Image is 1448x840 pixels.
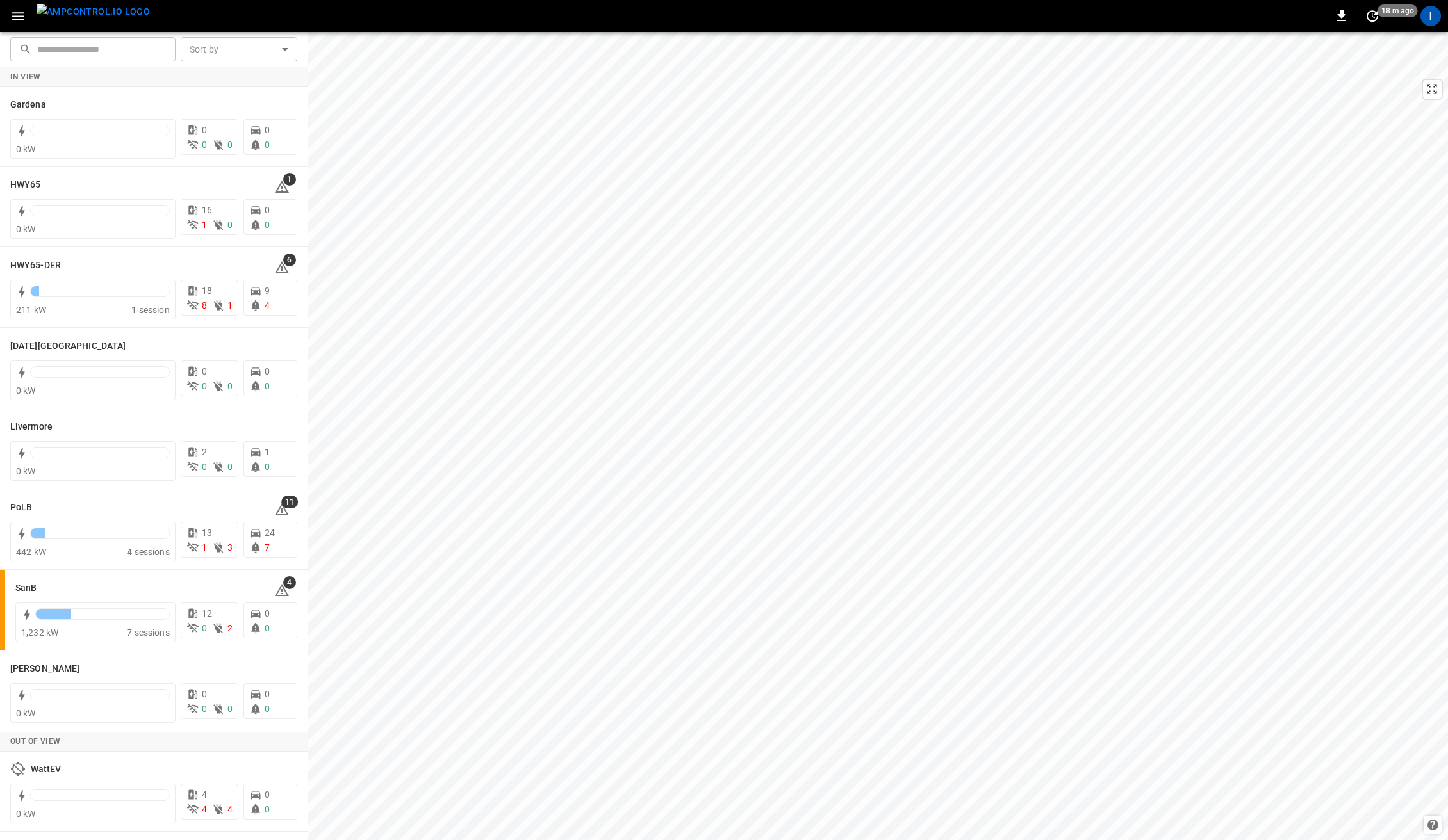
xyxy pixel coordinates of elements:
span: 0 [265,689,270,699]
h6: PoLB [10,501,32,515]
span: 11 [281,496,298,508]
h6: WattEV [31,763,62,777]
strong: Out of View [10,737,60,746]
span: 3 [227,542,233,553]
span: 211 kW [16,305,46,315]
span: 0 [265,608,270,618]
span: 1 [202,542,207,553]
span: 0 kW [16,466,36,476]
span: 0 [227,704,233,714]
span: 0 [265,704,270,714]
span: 0 [265,623,270,633]
span: 24 [265,528,275,538]
span: 0 kW [16,809,36,819]
span: 0 [265,381,270,391]
span: 442 kW [16,547,46,557]
span: 1 session [131,305,169,315]
button: set refresh interval [1362,6,1383,26]
span: 1 [283,173,296,186]
img: ampcontrol.io logo [37,4,150,20]
span: 0 [202,366,207,376]
span: 0 kW [16,708,36,718]
span: 0 [265,804,270,814]
span: 4 [227,804,233,814]
span: 1,232 kW [21,627,58,638]
h6: Vernon [10,662,79,676]
h6: Karma Center [10,339,126,353]
span: 12 [202,608,212,618]
span: 0 [227,220,233,230]
span: 13 [202,528,212,538]
canvas: Map [308,32,1448,840]
span: 0 [265,205,270,215]
span: 2 [227,623,233,633]
span: 0 [202,381,207,391]
span: 18 m ago [1378,4,1418,17]
span: 0 [227,462,233,472]
span: 4 [202,789,207,800]
span: 0 kW [16,224,36,234]
span: 1 [265,447,270,457]
span: 18 [202,286,212,296]
span: 2 [202,447,207,457]
span: 0 [265,125,270,135]
h6: HWY65 [10,178,41,192]
span: 7 sessions [127,627,170,638]
span: 4 [283,576,296,589]
span: 4 sessions [127,547,170,557]
span: 8 [202,300,207,311]
span: 0 [202,125,207,135]
span: 0 [202,704,207,714]
span: 0 kW [16,144,36,154]
span: 1 [202,220,207,230]
span: 0 [202,689,207,699]
span: 0 [227,140,233,150]
h6: Livermore [10,420,53,434]
span: 0 kW [16,385,36,396]
span: 7 [265,542,270,553]
span: 0 [202,462,207,472]
span: 0 [202,623,207,633]
strong: In View [10,72,41,81]
span: 0 [265,366,270,376]
h6: Gardena [10,98,46,112]
span: 0 [265,462,270,472]
span: 0 [227,381,233,391]
span: 0 [265,789,270,800]
span: 1 [227,300,233,311]
span: 9 [265,286,270,296]
span: 6 [283,254,296,266]
div: profile-icon [1420,6,1441,26]
span: 0 [265,220,270,230]
span: 4 [265,300,270,311]
span: 4 [202,804,207,814]
h6: HWY65-DER [10,259,61,273]
span: 0 [202,140,207,150]
span: 0 [265,140,270,150]
span: 16 [202,205,212,215]
h6: SanB [15,581,37,595]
